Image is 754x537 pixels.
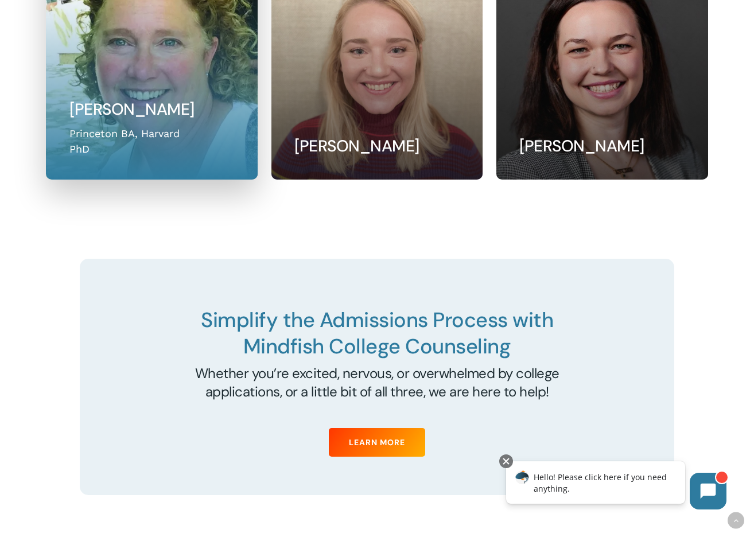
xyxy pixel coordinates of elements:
iframe: Chatbot [494,452,738,521]
span: Simplify the Admissions Process with Mindfish College Counseling [201,306,553,360]
span: Learn More [349,437,405,448]
a: Learn More [329,428,425,457]
h5: Whether you’re excited, nervous, or overwhelmed by college applications, or a little bit of all t... [164,364,589,401]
